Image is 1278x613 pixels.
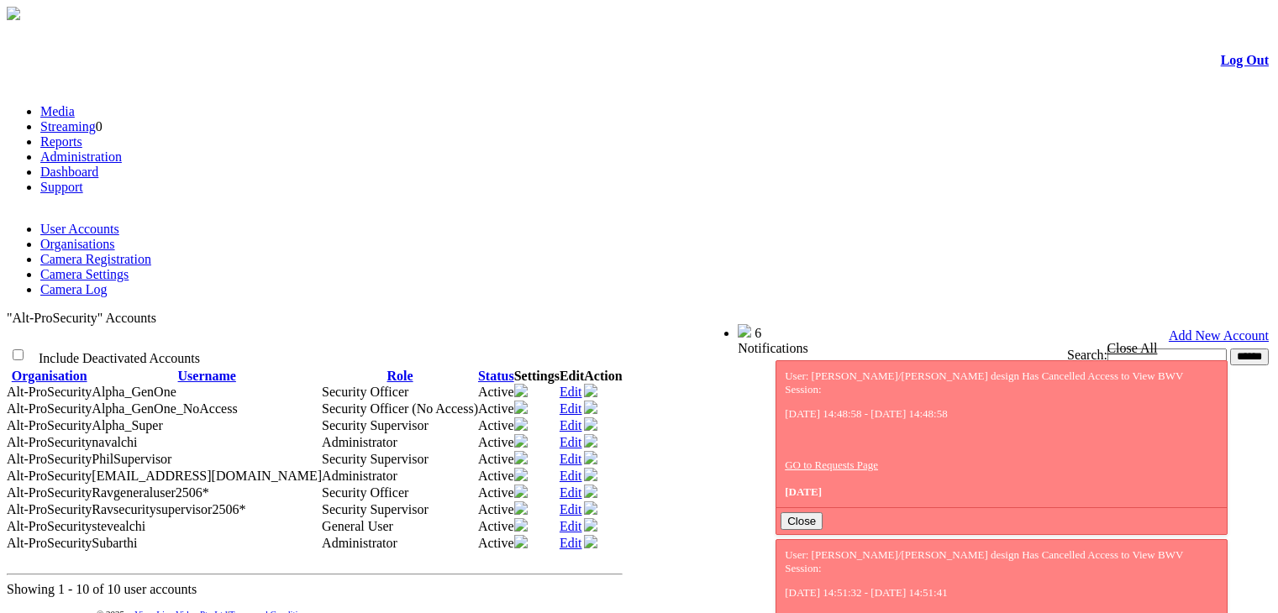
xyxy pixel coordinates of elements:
[7,435,92,449] span: Alt-ProSecurity
[7,311,156,325] span: "Alt-ProSecurity" Accounts
[7,401,92,416] span: Alt-ProSecurity
[40,252,151,266] a: Camera Registration
[178,369,236,383] a: Username
[478,401,514,417] td: Active
[7,385,92,399] span: Alt-ProSecurity
[7,582,197,596] span: Showing 1 - 10 of 10 user accounts
[1107,341,1157,355] a: Close All
[478,434,514,451] td: Active
[478,417,514,434] td: Active
[322,434,478,451] td: Administrator
[92,385,176,399] span: Alpha_GenOne
[40,165,98,179] a: Dashboard
[92,519,145,533] span: stevealchi
[7,469,92,483] span: Alt-ProSecurity
[40,267,129,281] a: Camera Settings
[40,180,83,194] a: Support
[478,518,514,535] td: Active
[7,418,92,432] span: Alt-ProSecurity
[92,536,137,550] span: Subarthi
[755,326,761,340] span: 6
[7,502,92,516] span: Alt-ProSecurity
[7,7,20,20] img: arrow-3.png
[39,351,200,365] span: Include Deactivated Accounts
[322,535,478,552] td: Administrator
[322,518,478,535] td: General User
[92,469,322,483] span: rav@mview.com.au
[40,149,122,164] a: Administration
[40,222,119,236] a: User Accounts
[781,512,823,530] button: Close
[7,485,92,500] span: Alt-ProSecurity
[738,341,1236,356] div: Notifications
[478,468,514,485] td: Active
[387,369,413,383] a: Role
[478,535,514,552] td: Active
[322,468,478,485] td: Administrator
[7,536,92,550] span: Alt-ProSecurity
[478,451,514,468] td: Active
[322,485,478,501] td: Security Officer
[478,501,514,518] td: Active
[511,325,704,338] span: Welcome, Nav Alchi design (Administrator)
[7,452,92,466] span: Alt-ProSecurity
[738,324,751,338] img: bell25.png
[96,119,103,134] span: 0
[92,452,171,466] span: PhilSupervisor
[785,407,1218,421] p: [DATE] 14:48:58 - [DATE] 14:48:58
[92,485,209,500] span: Ravgeneraluser2506*
[785,586,1218,600] p: [DATE] 14:51:32 - [DATE] 14:51:41
[785,369,1218,499] div: User: [PERSON_NAME]/[PERSON_NAME] design Has Cancelled Access to View BWV Session:
[478,369,514,383] a: Status
[92,435,137,449] span: navalchi
[40,237,115,251] a: Organisations
[322,451,478,468] td: Security Supervisor
[92,401,237,416] span: Alpha_GenOne_NoAccess
[322,501,478,518] td: Security Supervisor
[92,502,245,516] span: Ravsecuritysupervisor2506*
[785,458,878,471] a: GO to Requests Page
[40,282,108,296] a: Camera Log
[12,369,87,383] a: Organisation
[322,401,478,417] td: Security Officer (No Access)
[785,485,822,498] span: [DATE]
[40,134,82,149] a: Reports
[7,519,92,533] span: Alt-ProSecurity
[40,119,96,134] a: Streaming
[40,104,75,118] a: Media
[322,417,478,434] td: Security Supervisor
[478,384,514,401] td: Active
[322,384,478,401] td: Security Officer
[92,418,162,432] span: Alpha_Super
[1221,53,1269,67] a: Log Out
[478,485,514,501] td: Active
